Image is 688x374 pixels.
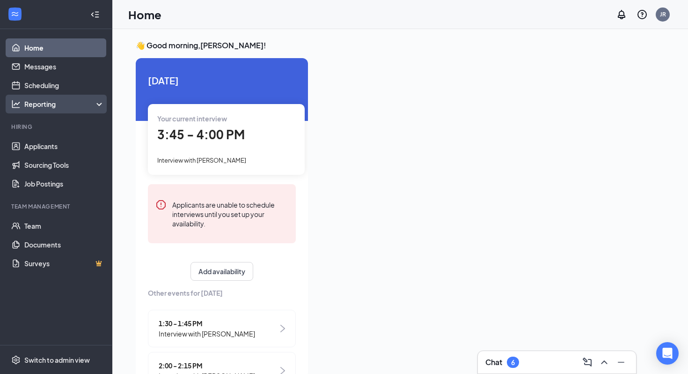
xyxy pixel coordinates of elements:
span: Other events for [DATE] [148,288,296,298]
button: Add availability [190,262,253,281]
span: 3:45 - 4:00 PM [157,127,245,142]
a: Messages [24,57,104,76]
div: 6 [511,359,515,367]
a: Documents [24,235,104,254]
h3: 👋 Good morning, [PERSON_NAME] ! [136,40,665,51]
a: SurveysCrown [24,254,104,273]
a: Sourcing Tools [24,156,104,174]
a: Scheduling [24,76,104,95]
h1: Home [128,7,161,22]
span: 1:30 - 1:45 PM [159,318,255,329]
svg: Settings [11,355,21,365]
div: JR [660,10,666,18]
div: Hiring [11,123,102,131]
h3: Chat [485,357,502,367]
div: Team Management [11,202,102,210]
span: Interview with [PERSON_NAME] [159,329,255,339]
a: Job Postings [24,174,104,193]
svg: Minimize [615,357,627,368]
span: Interview with [PERSON_NAME] [157,157,246,164]
svg: WorkstreamLogo [10,9,20,19]
svg: Error [155,199,167,210]
div: Switch to admin view [24,355,90,365]
span: Your current interview [157,114,227,123]
button: Minimize [614,355,629,370]
svg: Analysis [11,99,21,109]
svg: ComposeMessage [582,357,593,368]
svg: Collapse [90,10,100,19]
svg: ChevronUp [599,357,610,368]
button: ComposeMessage [580,355,595,370]
svg: Notifications [616,9,627,20]
div: Open Intercom Messenger [656,342,679,365]
svg: QuestionInfo [637,9,648,20]
button: ChevronUp [597,355,612,370]
a: Applicants [24,137,104,156]
span: [DATE] [148,73,296,88]
a: Home [24,38,104,57]
span: 2:00 - 2:15 PM [159,360,255,371]
div: Applicants are unable to schedule interviews until you set up your availability. [172,199,288,228]
a: Team [24,217,104,235]
div: Reporting [24,99,105,109]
